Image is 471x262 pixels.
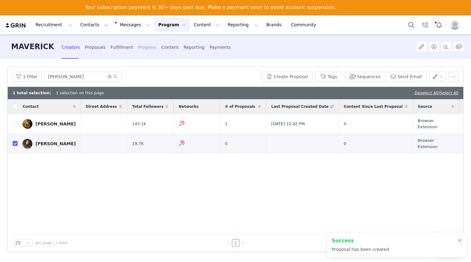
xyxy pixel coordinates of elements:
[138,39,157,56] div: Progress
[113,74,118,79] i: icon: search
[418,118,454,130] span: Browser Extension
[85,14,123,21] a: View Invoices
[225,104,255,109] span: # of Proposals
[85,4,336,11] div: Your subscription payment is 30+ days past due. Make a payment soon to avoid account suspension.
[132,141,144,147] span: 19.7K
[112,18,154,32] button: Messages
[418,104,432,109] span: Source
[5,189,118,200] textarea: Message…
[154,18,190,32] button: Program
[405,18,418,32] button: Search
[5,45,119,54] div: [DATE]
[13,90,104,96] div: | 1 selection on this page
[30,3,70,8] h1: [PERSON_NAME]
[418,137,454,150] span: Browser Extension
[106,200,116,210] button: Send a message…
[263,18,287,32] a: Brands
[225,239,232,247] li: Previous Page
[209,39,231,56] div: Payments
[225,121,227,127] span: 1
[132,104,164,109] span: Total Followers
[108,2,120,14] div: Close
[162,39,179,56] div: Content
[77,18,112,32] button: Contacts
[414,91,438,95] a: Deselect All
[10,163,96,182] div: Hoping this information is helpful! Please let us know if you need further assistance on this.
[85,39,106,56] div: Proposals
[438,91,458,95] span: |
[385,72,427,82] button: Send Email
[36,121,76,126] div: [PERSON_NAME]
[19,202,24,207] button: Emoji picker
[23,119,76,129] a: [PERSON_NAME]
[13,72,42,82] button: 1 Filter
[450,20,460,30] img: placeholder-profile.jpg
[97,2,108,14] button: Home
[180,140,185,145] img: instagram.svg
[23,139,32,149] img: d7f9931c-6917-4681-b95a-cf94c3ae42d4.jpg
[18,3,27,13] img: Profile image for Darlene
[47,25,84,30] span: Customer Ticket
[5,54,101,185] div: Happy [DATE]!Upon checking, [PERSON_NAME] commission for order #1002519711 on [DATE] is not track...
[10,67,96,103] div: Upon checking, [PERSON_NAME] commission for order #1002519711 on [DATE] is not tracking because t...
[108,75,111,78] i: icon: close-circle
[10,202,15,207] button: Upload attachment
[30,8,57,14] p: Active 1h ago
[4,2,16,14] button: go back
[61,39,80,56] div: Creators
[440,91,458,95] a: Select All
[432,18,446,32] button: Notifications
[23,119,32,129] img: 3b4ed176-42c7-4b55-950d-415cb0d07059.jpg
[39,202,44,207] button: Start recording
[5,54,119,190] div: Darlene says…
[288,18,323,32] a: Community
[36,141,76,146] div: [PERSON_NAME]
[111,39,133,56] div: Fulfillment
[315,72,342,82] button: Tags
[345,72,385,82] button: Sequences
[23,104,39,109] span: Contact
[232,239,239,246] a: 1
[224,18,262,32] button: Reporting
[13,91,49,95] b: 1 total selection
[332,246,389,253] p: Proposal has been created
[23,139,76,149] a: [PERSON_NAME]
[26,241,30,245] i: icon: down
[344,104,403,109] span: Content Since Last Proposal
[261,72,313,82] button: Create Proposal
[418,18,432,32] a: Tasks
[183,39,204,56] div: Reporting
[241,241,245,245] i: icon: right
[226,241,230,245] i: icon: left
[179,104,198,109] span: Networks
[344,141,346,147] span: 0
[5,23,27,28] img: grin logo
[190,18,224,32] button: Content
[34,21,89,34] a: Customer Ticket
[180,120,185,125] img: instagram.svg
[44,72,121,82] input: Search...
[239,239,247,247] li: Next Page
[225,141,227,147] span: 0
[271,104,329,109] span: Last Proposal Created Date
[344,121,346,127] span: 0
[29,202,34,207] button: Gif picker
[446,20,466,30] button: Profile
[32,18,76,32] button: Recruitment
[271,121,305,127] span: [DATE] 12:42 PM
[10,57,96,64] div: Happy [DATE]!
[35,240,67,246] span: per page | 2 total
[132,121,146,127] span: 143.1K
[11,34,54,59] h3: MAVERICK
[86,104,117,109] span: Street Address
[332,237,389,244] h2: Success
[15,239,21,246] div: 25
